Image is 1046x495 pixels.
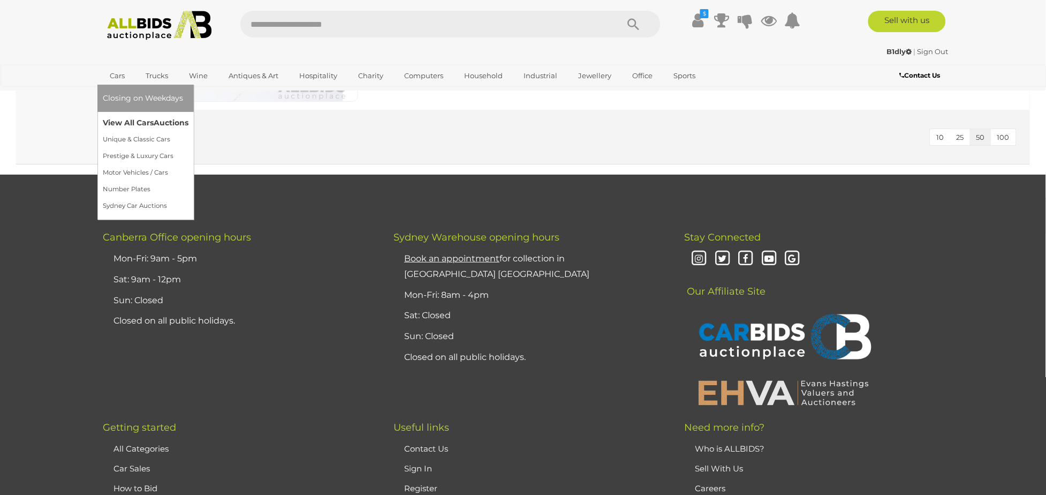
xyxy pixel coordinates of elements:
[695,483,726,493] a: Careers
[887,47,914,56] a: B1dly
[101,11,217,40] img: Allbids.com.au
[937,133,944,141] span: 10
[222,67,285,85] a: Antiques & Art
[760,250,779,268] i: Youtube
[887,47,912,56] strong: B1dly
[457,67,510,85] a: Household
[111,290,367,311] li: Sun: Closed
[695,444,765,454] a: Who is ALLBIDS?
[401,305,657,326] li: Sat: Closed
[113,463,150,474] a: Car Sales
[900,71,941,79] b: Contact Us
[113,444,169,454] a: All Categories
[693,379,875,407] img: EHVA | Evans Hastings Valuers and Auctioneers
[607,11,661,37] button: Search
[393,422,449,433] span: Useful links
[690,11,706,30] a: $
[666,67,702,85] a: Sports
[900,70,943,81] a: Contact Us
[404,444,448,454] a: Contact Us
[103,422,176,433] span: Getting started
[685,231,761,243] span: Stay Connected
[113,483,157,493] a: How to Bid
[997,133,1010,141] span: 100
[685,269,766,297] span: Our Affiliate Site
[700,9,709,18] i: $
[950,129,971,146] button: 25
[868,11,946,32] a: Sell with us
[693,303,875,373] img: CARBIDS Auctionplace
[393,231,559,243] span: Sydney Warehouse opening hours
[625,67,660,85] a: Office
[401,285,657,306] li: Mon-Fri: 8am - 4pm
[957,133,964,141] span: 25
[695,463,744,474] a: Sell With Us
[111,249,367,269] li: Mon-Fri: 9am - 5pm
[103,67,132,85] a: Cars
[737,250,755,268] i: Facebook
[914,47,916,56] span: |
[404,483,437,493] a: Register
[976,133,985,141] span: 50
[103,231,251,243] span: Canberra Office opening hours
[401,326,657,347] li: Sun: Closed
[401,347,657,368] li: Closed on all public holidays.
[404,253,589,279] a: Book an appointmentfor collection in [GEOGRAPHIC_DATA] [GEOGRAPHIC_DATA]
[111,311,367,332] li: Closed on all public holidays.
[690,250,709,268] i: Instagram
[351,67,390,85] a: Charity
[713,250,732,268] i: Twitter
[404,463,432,474] a: Sign In
[397,67,450,85] a: Computers
[571,67,618,85] a: Jewellery
[182,67,215,85] a: Wine
[970,129,991,146] button: 50
[517,67,564,85] a: Industrial
[783,250,802,268] i: Google
[292,67,344,85] a: Hospitality
[991,129,1016,146] button: 100
[111,269,367,290] li: Sat: 9am - 12pm
[139,67,175,85] a: Trucks
[930,129,951,146] button: 10
[685,422,765,433] span: Need more info?
[404,253,499,264] u: Book an appointment
[918,47,949,56] a: Sign Out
